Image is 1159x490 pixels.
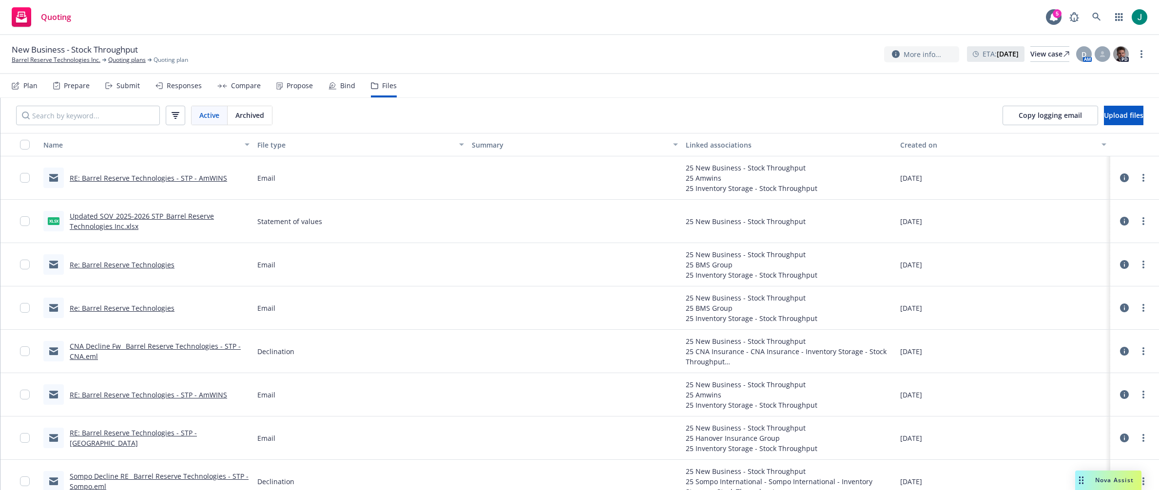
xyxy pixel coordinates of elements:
[1075,471,1087,490] div: Drag to move
[1104,111,1143,120] span: Upload files
[20,390,30,399] input: Toggle Row Selected
[8,3,75,31] a: Quoting
[23,82,38,90] div: Plan
[253,133,467,156] button: File type
[686,270,817,280] div: 25 Inventory Storage - Stock Throughput
[1113,46,1129,62] img: photo
[900,216,922,226] span: [DATE]
[382,82,397,90] div: Files
[116,82,140,90] div: Submit
[1087,7,1106,27] a: Search
[43,140,239,150] div: Name
[1138,215,1149,227] a: more
[686,466,892,476] div: 25 New Business - Stock Throughput
[20,433,30,443] input: Toggle Row Selected
[686,390,817,400] div: 25 Amwins
[70,303,174,313] a: Re: Barrel Reserve Technologies
[257,140,453,150] div: File type
[686,443,817,453] div: 25 Inventory Storage - Stock Throughput
[12,56,100,64] a: Barrel Reserve Technologies Inc.
[257,173,275,183] span: Email
[686,293,817,303] div: 25 New Business - Stock Throughput
[340,82,355,90] div: Bind
[900,476,922,487] span: [DATE]
[257,303,275,313] span: Email
[257,260,275,270] span: Email
[20,140,30,150] input: Select all
[682,133,896,156] button: Linked associations
[231,82,261,90] div: Compare
[686,183,817,193] div: 25 Inventory Storage - Stock Throughput
[287,82,313,90] div: Propose
[686,140,892,150] div: Linked associations
[48,217,59,225] span: xlsx
[1132,9,1147,25] img: photo
[70,211,214,231] a: Updated SOV_2025-2026 STP_Barrel Reserve Technologies Inc.xlsx
[20,476,30,486] input: Toggle Row Selected
[904,49,941,59] span: More info...
[686,216,806,226] div: 25 New Business - Stock Throughput
[686,249,817,260] div: 25 New Business - Stock Throughput
[16,106,160,125] input: Search by keyword...
[257,346,294,357] span: Declination
[20,260,30,269] input: Toggle Row Selected
[235,110,264,120] span: Archived
[686,313,817,323] div: 25 Inventory Storage - Stock Throughput
[884,46,959,62] button: More info...
[1003,106,1098,125] button: Copy logging email
[1095,476,1134,484] span: Nova Assist
[896,133,1110,156] button: Created on
[900,140,1096,150] div: Created on
[20,346,30,356] input: Toggle Row Selected
[257,390,275,400] span: Email
[1082,49,1086,59] span: D
[686,433,817,443] div: 25 Hanover Insurance Group
[70,260,174,269] a: Re: Barrel Reserve Technologies
[257,433,275,443] span: Email
[686,423,817,433] div: 25 New Business - Stock Throughput
[686,260,817,270] div: 25 BMS Group
[70,341,241,361] a: CNA Decline Fw_ Barrel Reserve Technologies - STP - CNA.eml
[1138,432,1149,444] a: more
[64,82,90,90] div: Prepare
[1138,389,1149,400] a: more
[468,133,682,156] button: Summary
[900,390,922,400] span: [DATE]
[20,303,30,313] input: Toggle Row Selected
[70,428,197,448] a: RE: Barrel Reserve Technologies - STP - [GEOGRAPHIC_DATA]
[1104,106,1143,125] button: Upload files
[70,390,227,399] a: RE: Barrel Reserve Technologies - STP - AmWINS
[900,433,922,443] span: [DATE]
[1138,259,1149,270] a: more
[1030,46,1069,62] a: View case
[257,216,322,226] span: Statement of values
[900,303,922,313] span: [DATE]
[1064,7,1084,27] a: Report a Bug
[686,400,817,410] div: 25 Inventory Storage - Stock Throughput
[70,173,227,183] a: RE: Barrel Reserve Technologies - STP - AmWINS
[1138,475,1149,487] a: more
[686,303,817,313] div: 25 BMS Group
[1138,345,1149,357] a: more
[12,44,138,56] span: New Business - Stock Throughput
[167,82,202,90] div: Responses
[1075,471,1141,490] button: Nova Assist
[154,56,188,64] span: Quoting plan
[983,49,1019,59] span: ETA :
[686,336,892,346] div: 25 New Business - Stock Throughput
[1136,48,1147,60] a: more
[686,173,817,183] div: 25 Amwins
[686,163,817,173] div: 25 New Business - Stock Throughput
[39,133,253,156] button: Name
[20,173,30,183] input: Toggle Row Selected
[1138,172,1149,184] a: more
[20,216,30,226] input: Toggle Row Selected
[1109,7,1129,27] a: Switch app
[900,260,922,270] span: [DATE]
[257,476,294,487] span: Declination
[472,140,667,150] div: Summary
[900,173,922,183] span: [DATE]
[997,49,1019,58] strong: [DATE]
[41,13,71,21] span: Quoting
[1053,9,1062,18] div: 5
